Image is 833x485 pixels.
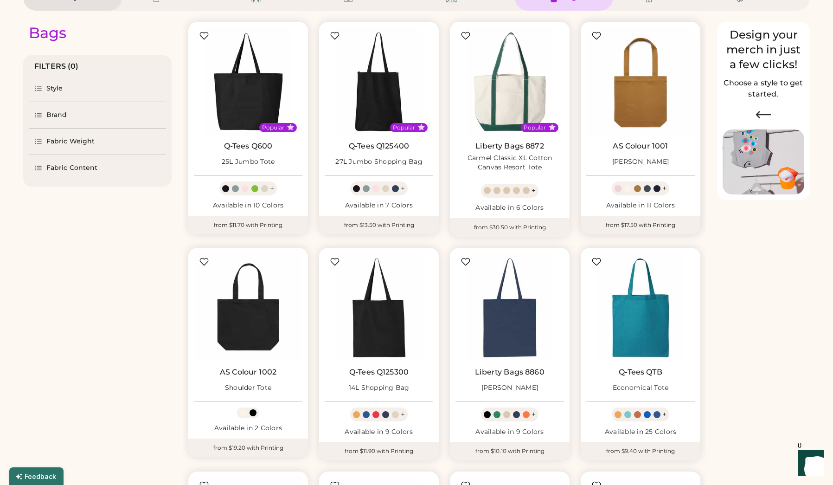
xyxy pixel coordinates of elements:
[220,368,276,377] a: AS Colour 1002
[319,216,439,234] div: from $13.50 with Printing
[325,253,433,362] img: Q-Tees Q125300 14L Shopping Bag
[349,383,410,393] div: 14L Shopping Bag
[586,427,695,437] div: Available in 25 Colors
[475,142,544,151] a: Liberty Bags 8872
[613,383,669,393] div: Economical Tote
[723,129,804,195] img: Image of Lisa Congdon Eye Print on T-Shirt and Hat
[194,201,302,210] div: Available in 10 Colors
[222,157,275,167] div: 25L Jumbo Tote
[349,368,409,377] a: Q-Tees Q125300
[46,163,97,173] div: Fabric Content
[455,154,564,172] div: Carmel Classic XL Cotton Canvas Resort Tote
[450,442,570,460] div: from $10.10 with Printing
[335,157,423,167] div: 27L Jumbo Shopping Bag
[455,427,564,437] div: Available in 9 Colors
[287,124,294,131] button: Popular Style
[549,124,556,131] button: Popular Style
[401,183,405,194] div: +
[393,124,415,131] div: Popular
[194,253,302,362] img: AS Colour 1002 Shoulder Tote
[455,27,564,136] img: Liberty Bags 8872 Carmel Classic XL Cotton Canvas Resort Tote
[581,216,700,234] div: from $17.50 with Printing
[723,27,804,72] div: Design your merch in just a few clicks!
[789,443,829,483] iframe: Front Chat
[325,201,433,210] div: Available in 7 Colors
[194,424,302,433] div: Available in 2 Colors
[224,142,273,151] a: Q-Tees Q600
[586,27,695,136] img: AS Colour 1001 Carrie Tote
[225,383,271,393] div: Shoulder Tote
[418,124,425,131] button: Popular Style
[29,24,66,42] div: Bags
[46,137,95,146] div: Fabric Weight
[46,84,63,93] div: Style
[662,409,666,420] div: +
[319,442,439,460] div: from $11.90 with Printing
[262,124,284,131] div: Popular
[481,383,538,393] div: [PERSON_NAME]
[613,142,668,151] a: AS Colour 1001
[401,409,405,420] div: +
[581,442,700,460] div: from $9.40 with Printing
[34,61,79,72] div: FILTERS (0)
[450,218,570,237] div: from $30.50 with Printing
[612,157,669,167] div: [PERSON_NAME]
[188,439,308,457] div: from $19.20 with Printing
[586,253,695,362] img: Q-Tees QTB Economical Tote
[194,27,302,136] img: Q-Tees Q600 25L Jumbo Tote
[325,427,433,437] div: Available in 9 Colors
[325,27,433,136] img: Q-Tees Q125400 27L Jumbo Shopping Bag
[455,253,564,362] img: Liberty Bags 8860 Nicole Tote
[475,368,545,377] a: Liberty Bags 8860
[532,409,536,420] div: +
[349,142,409,151] a: Q-Tees Q125400
[723,78,804,100] h2: Choose a style to get started.
[270,183,274,194] div: +
[586,201,695,210] div: Available in 11 Colors
[455,203,564,213] div: Available in 6 Colors
[188,216,308,234] div: from $11.70 with Printing
[532,186,536,196] div: +
[662,183,666,194] div: +
[46,110,67,120] div: Brand
[619,368,662,377] a: Q-Tees QTB
[524,124,546,131] div: Popular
